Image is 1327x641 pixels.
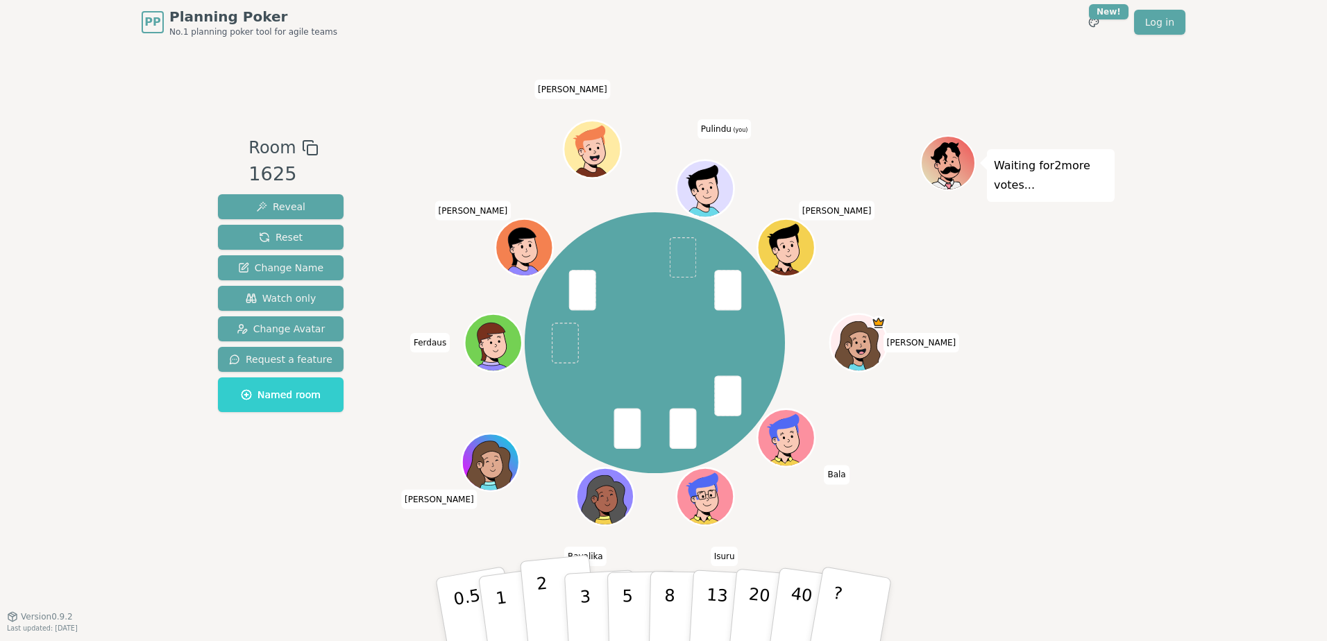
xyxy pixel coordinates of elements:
[246,291,316,305] span: Watch only
[218,286,344,311] button: Watch only
[410,333,450,352] span: Click to change your name
[248,135,296,160] span: Room
[994,156,1108,195] p: Waiting for 2 more votes...
[241,388,321,402] span: Named room
[678,162,732,216] button: Click to change your avatar
[534,80,611,99] span: Click to change your name
[21,611,73,622] span: Version 0.9.2
[1089,4,1129,19] div: New!
[884,333,960,352] span: Click to change your name
[711,547,738,566] span: Click to change your name
[259,230,303,244] span: Reset
[237,322,326,336] span: Change Avatar
[218,316,344,341] button: Change Avatar
[218,194,344,219] button: Reveal
[218,225,344,250] button: Reset
[7,624,78,632] span: Last updated: [DATE]
[401,490,477,509] span: Click to change your name
[169,7,337,26] span: Planning Poker
[238,261,323,275] span: Change Name
[256,200,305,214] span: Reveal
[7,611,73,622] button: Version0.9.2
[248,160,318,189] div: 1625
[218,377,344,412] button: Named room
[169,26,337,37] span: No.1 planning poker tool for agile teams
[799,201,875,221] span: Click to change your name
[871,316,886,330] span: Staci is the host
[564,547,607,566] span: Click to change your name
[144,14,160,31] span: PP
[1081,10,1106,35] button: New!
[1134,10,1185,35] a: Log in
[824,465,849,484] span: Click to change your name
[218,347,344,372] button: Request a feature
[732,127,748,133] span: (you)
[142,7,337,37] a: PPPlanning PokerNo.1 planning poker tool for agile teams
[218,255,344,280] button: Change Name
[698,119,752,139] span: Click to change your name
[435,201,512,221] span: Click to change your name
[229,352,332,366] span: Request a feature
